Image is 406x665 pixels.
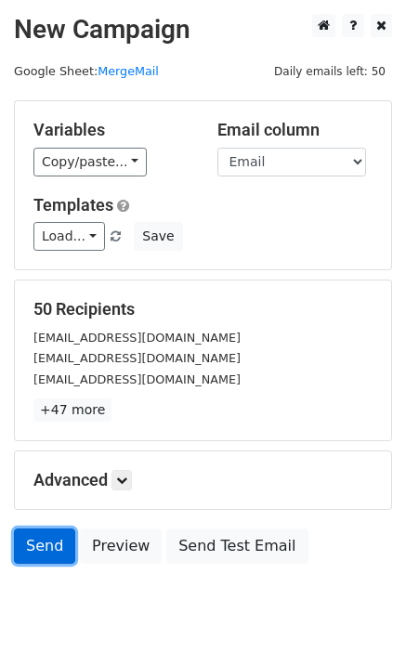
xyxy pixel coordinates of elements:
a: +47 more [33,398,111,422]
a: MergeMail [98,64,159,78]
small: [EMAIL_ADDRESS][DOMAIN_NAME] [33,331,241,345]
small: [EMAIL_ADDRESS][DOMAIN_NAME] [33,372,241,386]
a: Preview [80,528,162,564]
h5: 50 Recipients [33,299,373,319]
a: Daily emails left: 50 [268,64,392,78]
iframe: Chat Widget [313,576,406,665]
button: Save [134,222,182,251]
a: Load... [33,222,105,251]
a: Templates [33,195,113,215]
a: Send [14,528,75,564]
h2: New Campaign [14,14,392,46]
h5: Email column [217,120,373,140]
a: Copy/paste... [33,148,147,176]
h5: Advanced [33,470,373,490]
a: Send Test Email [166,528,308,564]
small: Google Sheet: [14,64,159,78]
small: [EMAIL_ADDRESS][DOMAIN_NAME] [33,351,241,365]
h5: Variables [33,120,190,140]
span: Daily emails left: 50 [268,61,392,82]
